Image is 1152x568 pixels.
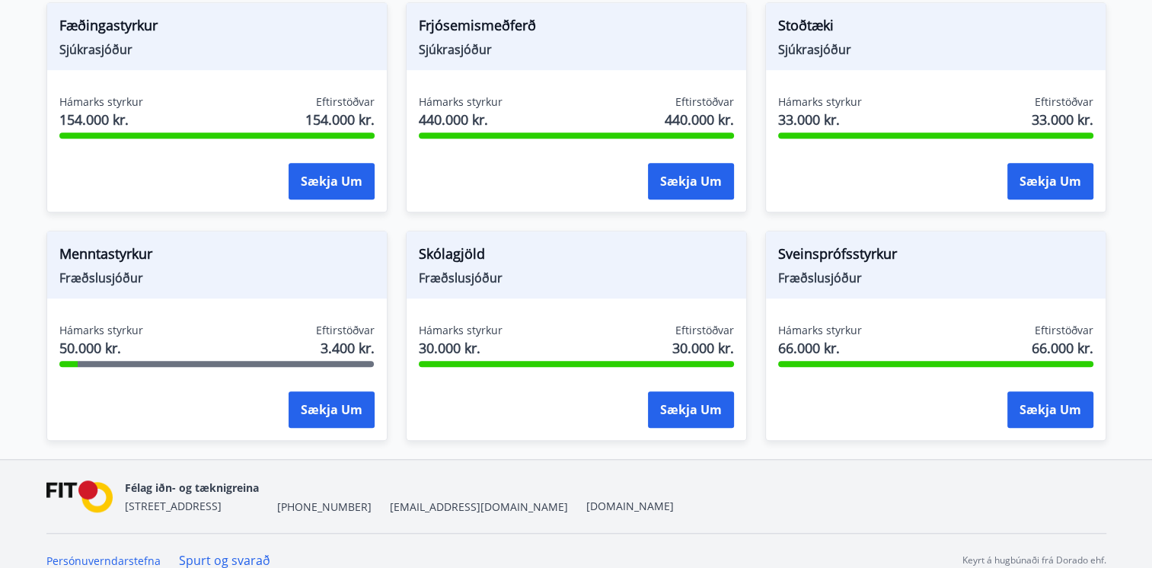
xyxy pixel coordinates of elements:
span: 33.000 kr. [778,110,862,129]
span: [PHONE_NUMBER] [277,499,372,515]
a: [DOMAIN_NAME] [586,499,674,513]
button: Sækja um [1007,163,1093,199]
button: Sækja um [289,163,375,199]
button: Sækja um [648,391,734,428]
span: 154.000 kr. [59,110,143,129]
span: Eftirstöðvar [1035,94,1093,110]
span: 3.400 kr. [321,338,375,358]
span: Eftirstöðvar [675,323,734,338]
span: Fræðslusjóður [59,270,375,286]
a: Persónuverndarstefna [46,554,161,568]
span: Fæðingastyrkur [59,15,375,41]
button: Sækja um [1007,391,1093,428]
button: Sækja um [648,163,734,199]
span: 33.000 kr. [1032,110,1093,129]
span: Hámarks styrkur [778,94,862,110]
span: Fræðslusjóður [419,270,734,286]
span: Eftirstöðvar [675,94,734,110]
span: Eftirstöðvar [1035,323,1093,338]
span: Menntastyrkur [59,244,375,270]
span: Sjúkrasjóður [59,41,375,58]
span: Sjúkrasjóður [419,41,734,58]
span: 154.000 kr. [305,110,375,129]
span: Eftirstöðvar [316,94,375,110]
span: Hámarks styrkur [59,323,143,338]
span: Eftirstöðvar [316,323,375,338]
span: Sveinsprófsstyrkur [778,244,1093,270]
button: Sækja um [289,391,375,428]
span: 66.000 kr. [778,338,862,358]
span: Sjúkrasjóður [778,41,1093,58]
span: Frjósemismeðferð [419,15,734,41]
span: Hámarks styrkur [59,94,143,110]
span: 440.000 kr. [419,110,503,129]
span: 440.000 kr. [665,110,734,129]
span: Hámarks styrkur [419,323,503,338]
span: Hámarks styrkur [778,323,862,338]
span: Hámarks styrkur [419,94,503,110]
span: Skólagjöld [419,244,734,270]
span: Stoðtæki [778,15,1093,41]
span: Félag iðn- og tæknigreina [125,480,259,495]
img: FPQVkF9lTnNbbaRSFyT17YYeljoOGk5m51IhT0bO.png [46,480,113,513]
span: 50.000 kr. [59,338,143,358]
p: Keyrt á hugbúnaði frá Dorado ehf. [962,554,1106,567]
span: 30.000 kr. [672,338,734,358]
span: [STREET_ADDRESS] [125,499,222,513]
span: [EMAIL_ADDRESS][DOMAIN_NAME] [390,499,568,515]
span: Fræðslusjóður [778,270,1093,286]
span: 66.000 kr. [1032,338,1093,358]
span: 30.000 kr. [419,338,503,358]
